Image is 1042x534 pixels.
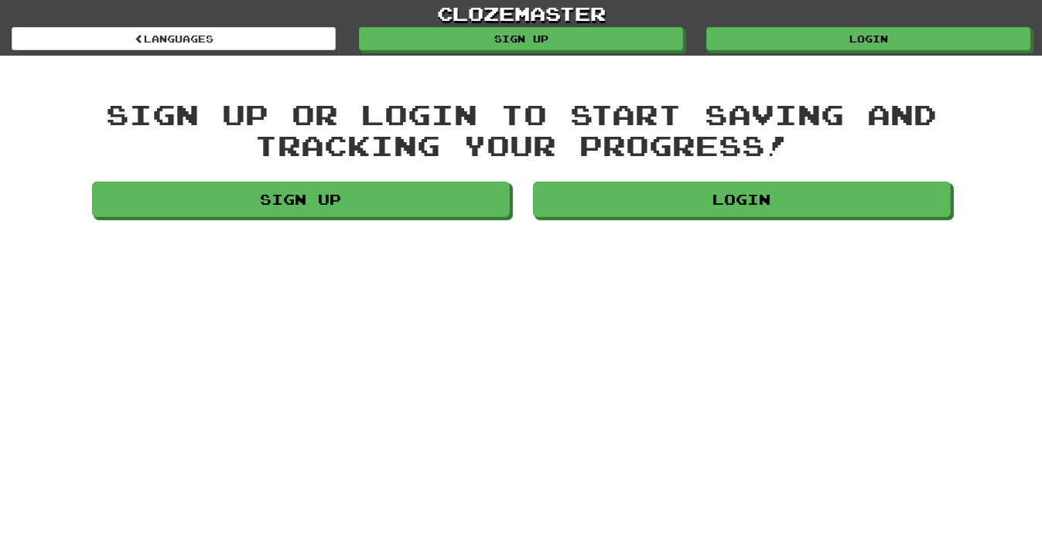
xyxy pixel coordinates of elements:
[706,27,1030,50] a: Login
[533,182,951,217] a: Login
[359,27,683,50] a: Sign up
[92,99,951,160] div: Sign up or login to start saving and tracking your progress!
[12,27,336,50] a: Languages
[92,182,510,217] a: Sign up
